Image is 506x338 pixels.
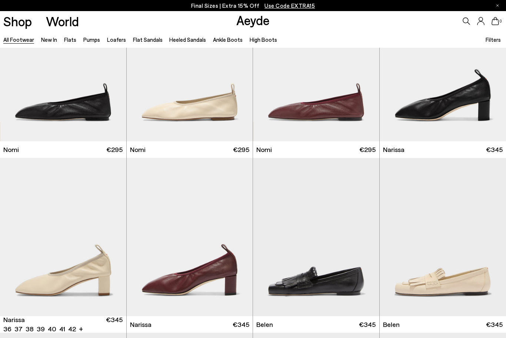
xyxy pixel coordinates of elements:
a: Loafers [107,36,126,43]
span: Belen [256,320,273,329]
span: Narissa [3,315,25,324]
a: Aeyde [236,12,270,28]
a: Belen €345 [253,316,379,333]
a: Flats [64,36,76,43]
a: New In [41,36,57,43]
a: Narissa €345 [127,316,253,333]
span: €345 [486,145,503,154]
li: 41 [59,324,65,334]
a: High Boots [250,36,277,43]
a: World [46,15,79,28]
span: €295 [106,145,123,154]
span: €295 [359,145,376,154]
span: €345 [486,320,503,329]
li: 42 [68,324,76,334]
a: Nomi €295 [253,141,379,158]
li: 36 [3,324,11,334]
li: 39 [37,324,45,334]
img: Belen Tassel Loafers [253,158,379,316]
span: Nomi [130,145,146,154]
a: Flat Sandals [133,36,163,43]
span: Narissa [383,145,405,154]
span: Nomi [3,145,19,154]
ul: variant [3,324,74,334]
p: Final Sizes | Extra 15% Off [191,1,315,10]
a: Shop [3,15,32,28]
span: €345 [359,320,376,329]
span: Narissa [130,320,152,329]
a: Ankle Boots [213,36,243,43]
span: €345 [106,315,123,334]
a: All Footwear [3,36,34,43]
li: 40 [48,324,56,334]
span: €345 [233,320,249,329]
li: 38 [26,324,34,334]
img: Narissa Ruched Pumps [127,158,253,316]
a: Heeled Sandals [169,36,206,43]
span: Belen [383,320,400,329]
span: Filters [486,36,501,43]
span: 0 [499,19,503,23]
a: Nomi €295 [127,141,253,158]
a: Pumps [83,36,100,43]
li: + [79,324,83,334]
span: €295 [233,145,249,154]
a: 0 [492,17,499,25]
span: Nomi [256,145,272,154]
li: 37 [14,324,23,334]
span: Navigate to /collections/ss25-final-sizes [264,2,315,9]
